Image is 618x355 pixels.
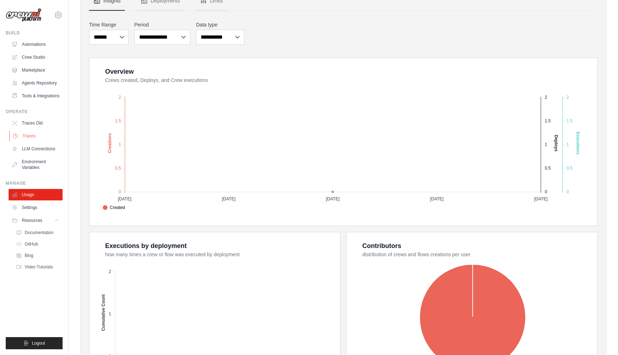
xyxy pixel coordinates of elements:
[13,239,63,249] a: GitHub
[566,118,573,123] tspan: 1.5
[566,166,573,171] tspan: 0.5
[109,269,111,274] tspan: 2
[554,135,559,152] text: Deploys
[566,95,569,100] tspan: 2
[362,251,589,258] dt: distribution of crews and flows creations per user
[545,118,551,123] tspan: 1.5
[134,21,191,28] label: Period
[9,189,63,200] a: Usage
[9,156,63,173] a: Environment Variables
[25,253,33,258] span: Blog
[13,251,63,261] a: Blog
[6,8,41,22] img: Logo
[9,77,63,89] a: Agents Repository
[9,90,63,102] a: Tools & Integrations
[105,77,589,84] dt: Crews created, Deploys, and Crew executions
[430,196,443,201] tspan: [DATE]
[22,218,42,223] span: Resources
[115,118,121,123] tspan: 1.5
[25,230,54,235] span: Documentation
[9,52,63,63] a: Crew Studio
[13,262,63,272] a: Video Tutorials
[101,294,106,331] text: Cumulative Count
[566,189,569,194] tspan: 0
[9,64,63,76] a: Marketplace
[13,228,63,238] a: Documentation
[109,311,111,316] tspan: 1
[9,117,63,129] a: Traces Old
[105,67,134,77] div: Overview
[534,196,548,201] tspan: [DATE]
[6,180,63,186] div: Manage
[545,142,547,147] tspan: 1
[115,166,121,171] tspan: 0.5
[545,166,551,171] tspan: 0.5
[9,202,63,213] a: Settings
[105,241,187,251] div: Executions by deployment
[6,109,63,115] div: Operate
[9,130,63,142] a: Traces
[196,21,244,28] label: Data type
[89,21,129,28] label: Time Range
[25,241,38,247] span: GitHub
[545,189,547,194] tspan: 0
[9,143,63,155] a: LLM Connections
[9,39,63,50] a: Automations
[575,132,580,155] text: Executions
[32,340,45,346] span: Logout
[326,196,339,201] tspan: [DATE]
[119,189,121,194] tspan: 0
[6,337,63,349] button: Logout
[118,196,131,201] tspan: [DATE]
[222,196,235,201] tspan: [DATE]
[9,215,63,226] button: Resources
[119,142,121,147] tspan: 1
[107,133,112,153] text: Creations
[545,95,547,100] tspan: 2
[362,241,401,251] div: Contributors
[119,95,121,100] tspan: 2
[6,30,63,36] div: Build
[566,142,569,147] tspan: 1
[103,204,125,211] span: Created
[105,251,332,258] dt: how many times a crew or flow was executed by deployment
[25,264,53,270] span: Video Tutorials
